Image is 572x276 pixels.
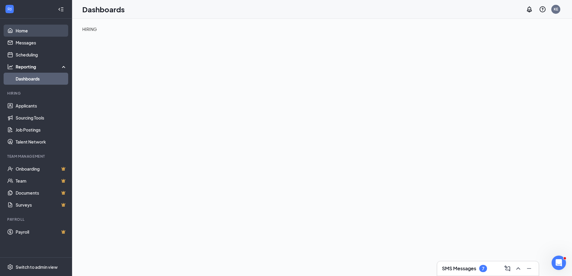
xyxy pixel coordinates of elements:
[7,217,66,222] div: Payroll
[7,64,13,70] svg: Analysis
[7,154,66,159] div: Team Management
[525,265,533,272] svg: Minimize
[82,4,125,14] h1: Dashboards
[82,26,97,32] div: HIRING
[526,6,533,13] svg: Notifications
[7,6,13,12] svg: WorkstreamLogo
[524,264,534,273] button: Minimize
[16,37,67,49] a: Messages
[552,256,566,270] iframe: Intercom live chat
[503,264,512,273] button: ComposeMessage
[16,264,58,270] div: Switch to admin view
[554,7,558,12] div: KE
[16,112,67,124] a: Sourcing Tools
[504,265,511,272] svg: ComposeMessage
[7,91,66,96] div: Hiring
[482,266,484,271] div: 7
[513,264,523,273] button: ChevronUp
[442,265,476,272] h3: SMS Messages
[16,73,67,85] a: Dashboards
[539,6,546,13] svg: QuestionInfo
[16,100,67,112] a: Applicants
[7,264,13,270] svg: Settings
[16,64,67,70] div: Reporting
[16,199,67,211] a: SurveysCrown
[16,163,67,175] a: OnboardingCrown
[515,265,522,272] svg: ChevronUp
[16,187,67,199] a: DocumentsCrown
[16,124,67,136] a: Job Postings
[16,226,67,238] a: PayrollCrown
[16,175,67,187] a: TeamCrown
[16,49,67,61] a: Scheduling
[16,136,67,148] a: Talent Network
[16,25,67,37] a: Home
[58,6,64,12] svg: Collapse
